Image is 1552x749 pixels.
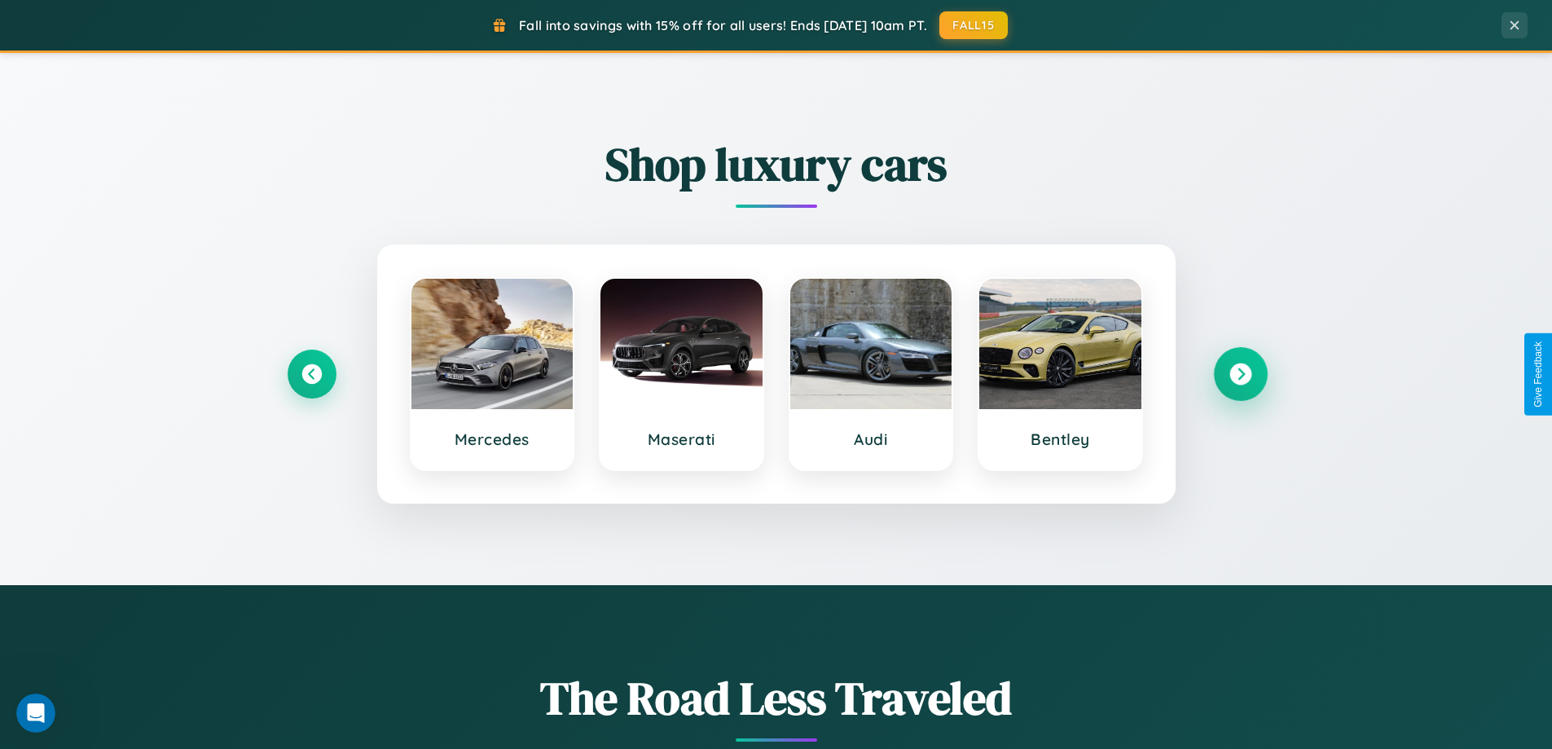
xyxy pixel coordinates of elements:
h3: Bentley [996,430,1125,449]
h1: The Road Less Traveled [288,667,1265,729]
button: FALL15 [939,11,1008,39]
h3: Audi [807,430,936,449]
h2: Shop luxury cars [288,133,1265,196]
span: Fall into savings with 15% off for all users! Ends [DATE] 10am PT. [519,17,927,33]
h3: Maserati [617,430,746,449]
h3: Mercedes [428,430,557,449]
div: Give Feedback [1532,341,1544,408]
iframe: Intercom live chat [16,694,55,733]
